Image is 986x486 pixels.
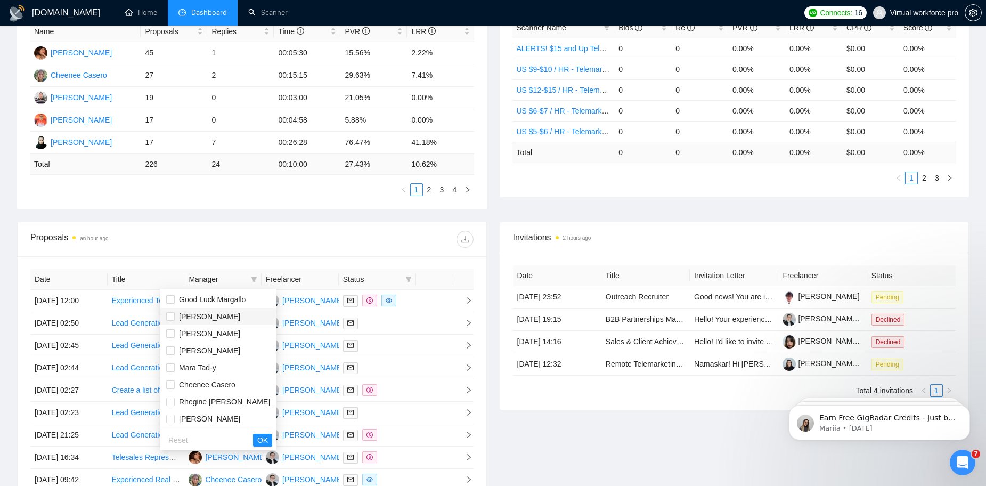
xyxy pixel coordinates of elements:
[112,296,291,305] a: Experienced Telemarketer Needed for Outbound Calls
[905,172,918,184] li: 1
[842,142,899,163] td: $ 0.00
[513,231,956,244] span: Invitations
[671,79,728,100] td: 0
[34,115,112,124] a: DE[PERSON_NAME]
[145,26,195,37] span: Proposals
[179,295,246,304] span: Good Luck Margallo
[778,265,867,286] th: Freelancer
[397,183,410,196] button: left
[207,87,274,109] td: 0
[403,271,414,287] span: filter
[947,175,953,181] span: right
[842,100,899,121] td: $0.00
[274,64,340,87] td: 00:15:15
[671,121,728,142] td: 0
[278,27,304,36] span: Time
[604,25,610,31] span: filter
[614,59,671,79] td: 0
[191,8,227,17] span: Dashboard
[783,359,930,368] a: [PERSON_NAME] B [PERSON_NAME]
[30,335,108,357] td: [DATE] 02:45
[864,24,871,31] span: info-circle
[785,59,842,79] td: 0.00%
[30,379,108,402] td: [DATE] 02:27
[347,387,354,393] span: mail
[257,434,268,446] span: OK
[614,121,671,142] td: 0
[517,44,637,53] a: ALERTS! $15 and Up Telemarketing
[871,337,909,346] a: Declined
[428,27,436,35] span: info-circle
[931,172,943,184] li: 3
[423,183,436,196] li: 2
[690,265,778,286] th: Invitation Letter
[178,9,186,16] span: dashboard
[397,183,410,196] li: Previous Page
[601,265,690,286] th: Title
[687,24,695,31] span: info-circle
[30,402,108,424] td: [DATE] 02:23
[30,312,108,335] td: [DATE] 02:50
[457,386,472,394] span: right
[343,273,401,285] span: Status
[903,23,932,32] span: Score
[899,59,956,79] td: 0.00%
[282,384,407,396] div: [PERSON_NAME] [PERSON_NAME]
[871,293,908,301] a: Pending
[842,121,899,142] td: $0.00
[347,320,354,326] span: mail
[601,20,612,36] span: filter
[34,114,47,127] img: DE
[51,136,112,148] div: [PERSON_NAME]
[340,42,407,64] td: 15.56%
[366,432,373,438] span: dollar
[728,142,785,163] td: 0.00 %
[266,475,407,483] a: LB[PERSON_NAME] [PERSON_NAME]
[871,359,903,370] span: Pending
[809,9,817,17] img: upwork-logo.png
[423,184,435,196] a: 2
[266,341,407,349] a: LB[PERSON_NAME] [PERSON_NAME]
[785,100,842,121] td: 0.00%
[773,383,986,457] iframe: Intercom notifications message
[282,339,407,351] div: [PERSON_NAME] [PERSON_NAME]
[783,314,923,323] a: [PERSON_NAME] [PERSON_NAME]
[401,187,407,193] span: left
[513,309,601,331] td: [DATE] 19:15
[282,295,407,306] div: [PERSON_NAME] [PERSON_NAME]
[449,184,461,196] a: 4
[112,431,362,439] a: Lead Generation for Construction Companies in the [GEOGRAPHIC_DATA]
[513,265,601,286] th: Date
[783,290,796,304] img: c1hv3Ejvl_MbrhbhCPY-oMzZvZqwmhRgpyYZ50OcLfAomjTRDAXyrc0qnCIfhKa2CB
[517,127,618,136] a: US $5-$6 / HR - Telemarketing
[34,136,47,149] img: JR
[512,142,615,163] td: Total
[282,407,407,418] div: [PERSON_NAME] [PERSON_NAME]
[876,9,883,17] span: user
[407,154,474,175] td: 10.62 %
[899,100,956,121] td: 0.00%
[563,235,591,241] time: 2 hours ago
[141,64,207,87] td: 27
[207,109,274,132] td: 0
[614,142,671,163] td: 0
[282,474,407,485] div: [PERSON_NAME] [PERSON_NAME]
[892,172,905,184] button: left
[340,64,407,87] td: 29.63%
[871,314,905,326] span: Declined
[972,450,980,458] span: 7
[950,450,975,475] iframe: Intercom live chat
[112,341,309,350] a: Lead Generation Specialist for USA Software/IT Companies
[457,453,472,461] span: right
[871,291,903,303] span: Pending
[30,231,252,248] div: Proposals
[457,409,472,416] span: right
[513,286,601,309] td: [DATE] 23:52
[282,317,407,329] div: [PERSON_NAME] [PERSON_NAME]
[207,42,274,64] td: 1
[179,312,240,321] span: [PERSON_NAME]
[164,434,192,447] button: Reset
[266,363,407,371] a: LB[PERSON_NAME] [PERSON_NAME]
[606,315,920,323] a: B2B Partnerships Manager — Help Us Bring Feminine Empowerment to Leading Organizations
